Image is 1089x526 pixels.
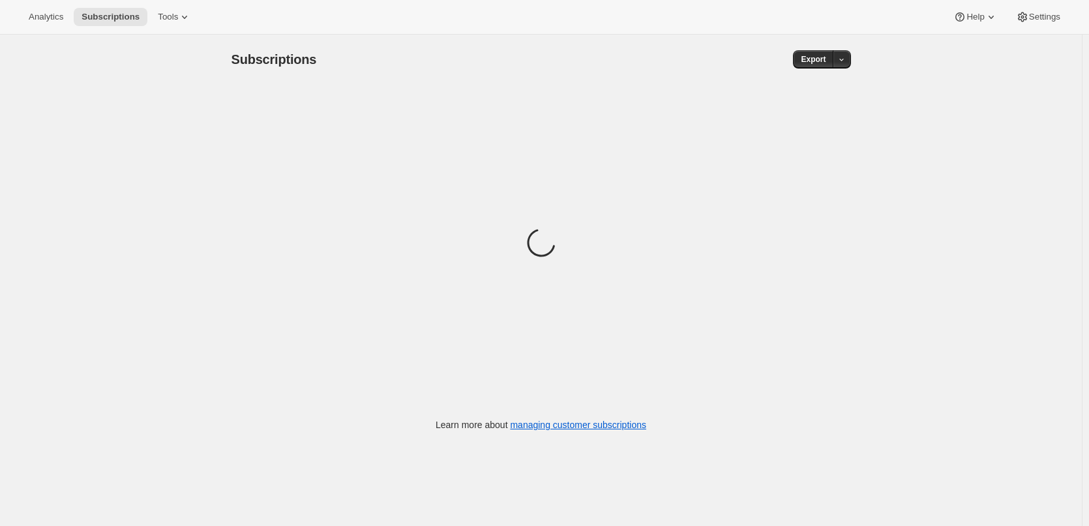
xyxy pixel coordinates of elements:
[21,8,71,26] button: Analytics
[158,12,178,22] span: Tools
[74,8,147,26] button: Subscriptions
[801,54,826,65] span: Export
[29,12,63,22] span: Analytics
[510,420,646,430] a: managing customer subscriptions
[1008,8,1068,26] button: Settings
[966,12,984,22] span: Help
[150,8,199,26] button: Tools
[946,8,1005,26] button: Help
[1029,12,1060,22] span: Settings
[231,52,317,67] span: Subscriptions
[82,12,140,22] span: Subscriptions
[793,50,833,69] button: Export
[436,418,646,431] p: Learn more about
